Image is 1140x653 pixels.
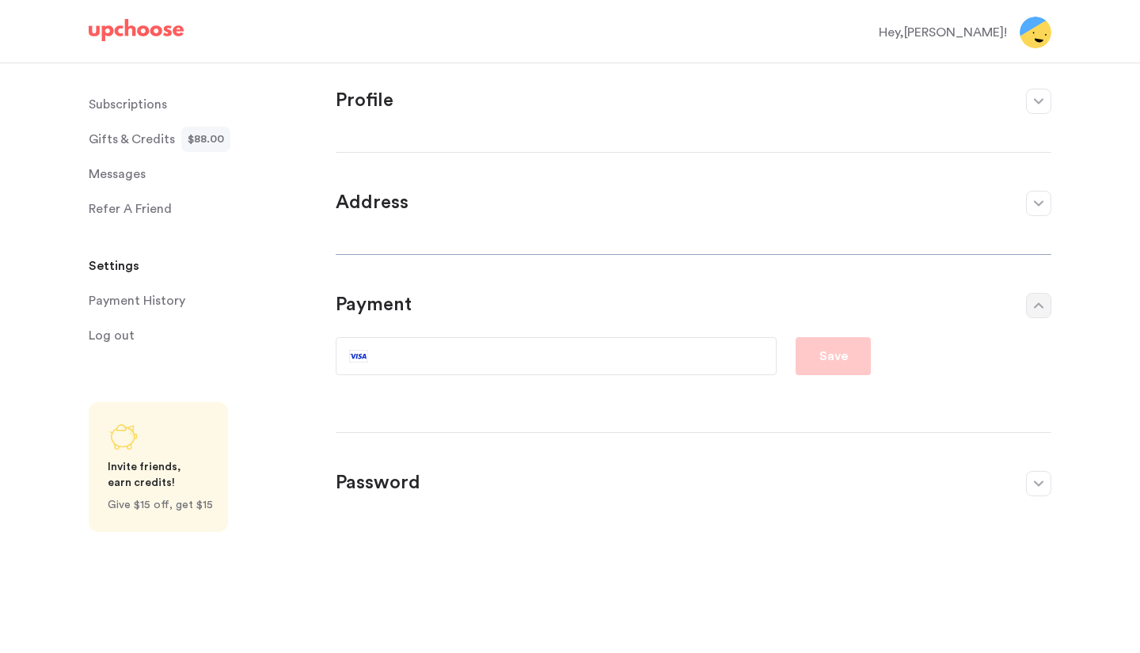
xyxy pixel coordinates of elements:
span: Settings [89,250,139,282]
span: Messages [89,158,146,190]
a: Gifts & Credits$88.00 [89,123,317,155]
div: Hey, [PERSON_NAME] ! [879,23,1007,42]
a: Messages [89,158,317,190]
button: Save [796,337,871,375]
a: UpChoose [89,19,184,48]
img: UpChoose [89,19,184,41]
a: Payment History [89,285,317,317]
p: Payment [336,293,1010,318]
p: Password [336,471,1010,496]
a: Settings [89,250,317,282]
a: Share UpChoose [89,402,228,532]
iframe: Secure card number input frame [374,348,625,363]
a: Log out [89,320,317,351]
p: Save [819,347,848,366]
iframe: Secure expiration date input frame [625,348,717,363]
p: Address [336,191,1010,216]
span: Gifts & Credits [89,123,175,155]
iframe: Secure CVC input frame [717,348,763,363]
p: Profile [336,89,1010,114]
a: Refer A Friend [89,193,317,225]
span: Log out [89,320,135,351]
span: $88.00 [188,127,224,152]
p: Payment History [89,285,185,317]
p: Subscriptions [89,89,167,120]
p: Refer A Friend [89,193,172,225]
a: Subscriptions [89,89,317,120]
